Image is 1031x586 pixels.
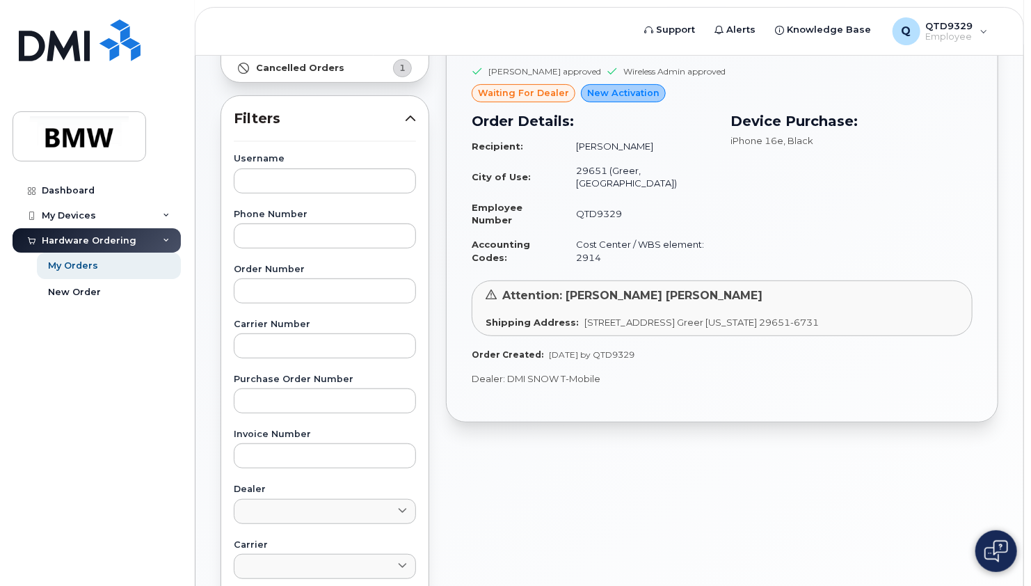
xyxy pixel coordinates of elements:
[472,349,543,360] strong: Order Created:
[587,86,660,100] span: New Activation
[472,111,714,132] h3: Order Details:
[564,232,714,269] td: Cost Center / WBS element: 2914
[234,430,416,439] label: Invoice Number
[234,375,416,384] label: Purchase Order Number
[623,65,726,77] div: Wireless Admin approved
[788,23,872,37] span: Knowledge Base
[221,54,429,82] a: Cancelled Orders1
[783,135,813,146] span: , Black
[564,159,714,196] td: 29651 (Greer, [GEOGRAPHIC_DATA])
[926,20,973,31] span: QTD9329
[727,23,756,37] span: Alerts
[730,111,973,132] h3: Device Purchase:
[234,485,416,494] label: Dealer
[234,541,416,550] label: Carrier
[984,540,1008,562] img: Open chat
[584,317,819,328] span: [STREET_ADDRESS] Greer [US_STATE] 29651-6731
[488,65,601,77] div: [PERSON_NAME] approved
[472,239,530,263] strong: Accounting Codes:
[730,135,783,146] span: iPhone 16e
[657,23,696,37] span: Support
[564,134,714,159] td: [PERSON_NAME]
[766,16,881,44] a: Knowledge Base
[502,289,762,302] span: Attention: [PERSON_NAME] [PERSON_NAME]
[486,317,579,328] strong: Shipping Address:
[234,109,405,129] span: Filters
[883,17,998,45] div: QTD9329
[902,23,911,40] span: Q
[549,349,634,360] span: [DATE] by QTD9329
[234,320,416,329] label: Carrier Number
[234,155,416,164] label: Username
[472,141,523,152] strong: Recipient:
[234,265,416,274] label: Order Number
[478,86,569,100] span: waiting for dealer
[564,196,714,232] td: QTD9329
[256,63,344,74] strong: Cancelled Orders
[705,16,766,44] a: Alerts
[472,202,522,226] strong: Employee Number
[472,372,973,386] p: Dealer: DMI SNOW T-Mobile
[926,31,973,42] span: Employee
[399,61,406,74] span: 1
[472,171,531,182] strong: City of Use:
[234,210,416,219] label: Phone Number
[635,16,705,44] a: Support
